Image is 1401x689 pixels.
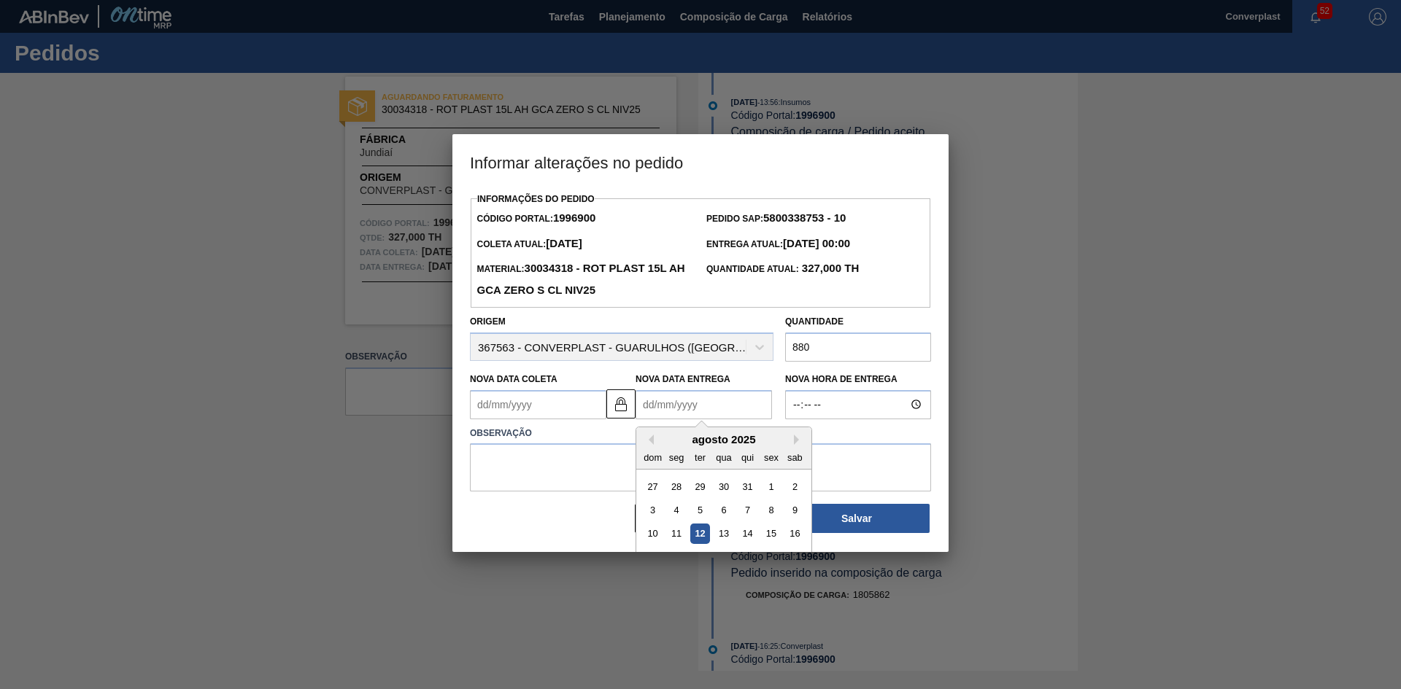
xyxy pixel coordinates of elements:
[799,262,860,274] strong: 327,000 TH
[785,523,805,543] div: Choose sábado, 16 de agosto de 2025
[714,500,733,520] div: Choose quarta-feira, 6 de agosto de 2025
[785,447,805,467] div: sab
[784,504,930,533] button: Salvar
[470,374,557,384] label: Nova Data Coleta
[690,548,710,567] div: Choose terça-feira, 19 de agosto de 2025
[636,390,772,419] input: dd/mm/yyyy
[667,548,687,567] div: Choose segunda-feira, 18 de agosto de 2025
[706,264,859,274] span: Quantidade Atual:
[641,474,806,616] div: month 2025-08
[477,194,595,204] label: Informações do Pedido
[553,211,595,224] strong: 1996900
[738,523,757,543] div: Choose quinta-feira, 14 de agosto de 2025
[612,395,630,413] img: locked
[738,447,757,467] div: qui
[476,262,684,296] strong: 30034318 - ROT PLAST 15L AH GCA ZERO S CL NIV25
[470,390,606,419] input: dd/mm/yyyy
[667,500,687,520] div: Choose segunda-feira, 4 de agosto de 2025
[643,548,663,567] div: Choose domingo, 17 de agosto de 2025
[761,548,781,567] div: Choose sexta-feira, 22 de agosto de 2025
[714,548,733,567] div: Choose quarta-feira, 20 de agosto de 2025
[635,504,781,533] button: Fechar
[761,500,781,520] div: Choose sexta-feira, 8 de agosto de 2025
[714,523,733,543] div: Choose quarta-feira, 13 de agosto de 2025
[470,316,506,327] label: Origem
[606,389,636,419] button: locked
[667,476,687,496] div: Choose segunda-feira, 28 de julho de 2025
[636,433,811,445] div: agosto 2025
[738,500,757,520] div: Choose quinta-feira, 7 de agosto de 2025
[706,239,850,249] span: Entrega Atual:
[667,523,687,543] div: Choose segunda-feira, 11 de agosto de 2025
[643,500,663,520] div: Choose domingo, 3 de agosto de 2025
[785,369,931,390] label: Nova Hora de Entrega
[546,237,582,249] strong: [DATE]
[470,423,931,444] label: Observação
[761,476,781,496] div: Choose sexta-feira, 1 de agosto de 2025
[785,500,805,520] div: Choose sábado, 9 de agosto de 2025
[690,500,710,520] div: Choose terça-feira, 5 de agosto de 2025
[643,523,663,543] div: Choose domingo, 10 de agosto de 2025
[476,239,582,249] span: Coleta Atual:
[706,214,846,224] span: Pedido SAP:
[643,476,663,496] div: Choose domingo, 27 de julho de 2025
[785,476,805,496] div: Choose sábado, 2 de agosto de 2025
[785,548,805,567] div: Choose sábado, 23 de agosto de 2025
[738,548,757,567] div: Choose quinta-feira, 21 de agosto de 2025
[785,316,844,327] label: Quantidade
[643,447,663,467] div: dom
[783,237,850,249] strong: [DATE] 00:00
[690,447,710,467] div: ter
[690,476,710,496] div: Choose terça-feira, 29 de julho de 2025
[452,134,949,190] h3: Informar alterações no pedido
[667,447,687,467] div: seg
[690,523,710,543] div: Choose terça-feira, 12 de agosto de 2025
[476,214,595,224] span: Código Portal:
[636,374,730,384] label: Nova Data Entrega
[714,476,733,496] div: Choose quarta-feira, 30 de julho de 2025
[761,447,781,467] div: sex
[644,435,654,445] button: Previous Month
[761,523,781,543] div: Choose sexta-feira, 15 de agosto de 2025
[476,264,684,296] span: Material:
[794,435,804,445] button: Next Month
[714,447,733,467] div: qua
[738,476,757,496] div: Choose quinta-feira, 31 de julho de 2025
[763,211,846,224] strong: 5800338753 - 10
